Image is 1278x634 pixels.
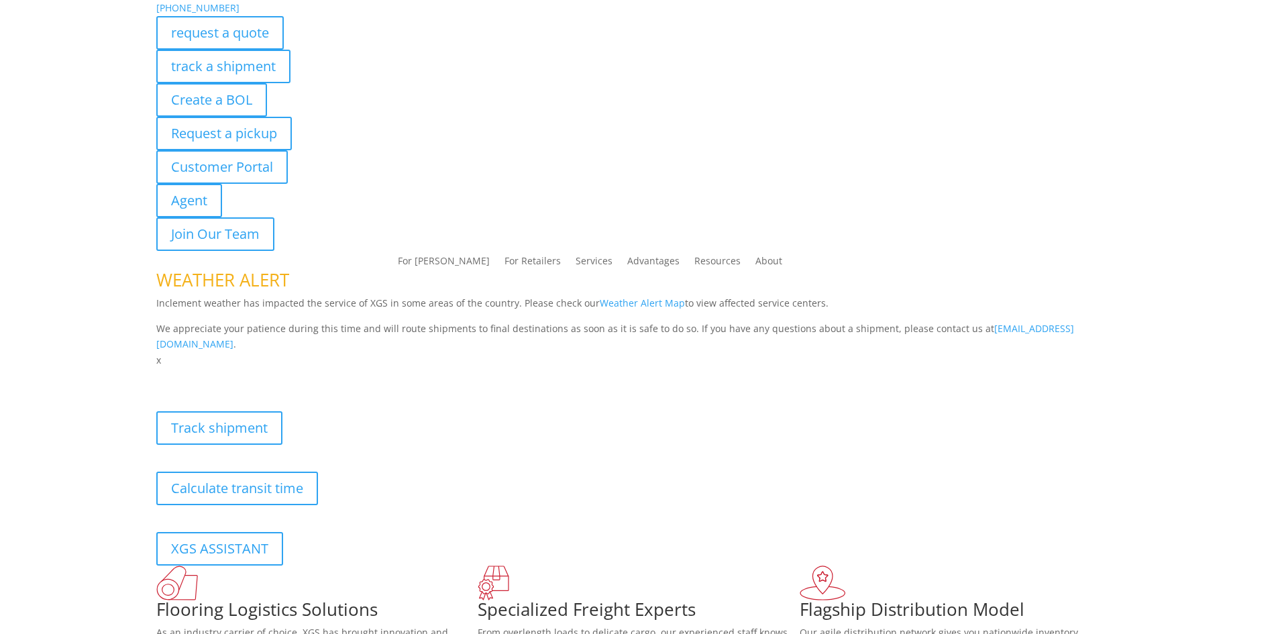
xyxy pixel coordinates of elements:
h1: Flooring Logistics Solutions [156,600,478,625]
a: Advantages [627,256,680,271]
a: request a quote [156,16,284,50]
a: [PHONE_NUMBER] [156,1,239,14]
a: Weather Alert Map [600,297,685,309]
a: About [755,256,782,271]
b: Visibility, transparency, and control for your entire supply chain. [156,370,456,383]
a: Track shipment [156,411,282,445]
a: For [PERSON_NAME] [398,256,490,271]
p: x [156,352,1122,368]
a: Join Our Team [156,217,274,251]
a: Calculate transit time [156,472,318,505]
a: Resources [694,256,741,271]
h1: Flagship Distribution Model [800,600,1122,625]
img: xgs-icon-total-supply-chain-intelligence-red [156,566,198,600]
a: track a shipment [156,50,290,83]
a: Agent [156,184,222,217]
a: Services [576,256,613,271]
a: Create a BOL [156,83,267,117]
p: We appreciate your patience during this time and will route shipments to final destinations as so... [156,321,1122,353]
span: WEATHER ALERT [156,268,289,292]
a: For Retailers [504,256,561,271]
img: xgs-icon-flagship-distribution-model-red [800,566,846,600]
p: Inclement weather has impacted the service of XGS in some areas of the country. Please check our ... [156,295,1122,321]
a: Customer Portal [156,150,288,184]
img: xgs-icon-focused-on-flooring-red [478,566,509,600]
a: XGS ASSISTANT [156,532,283,566]
a: Request a pickup [156,117,292,150]
h1: Specialized Freight Experts [478,600,800,625]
